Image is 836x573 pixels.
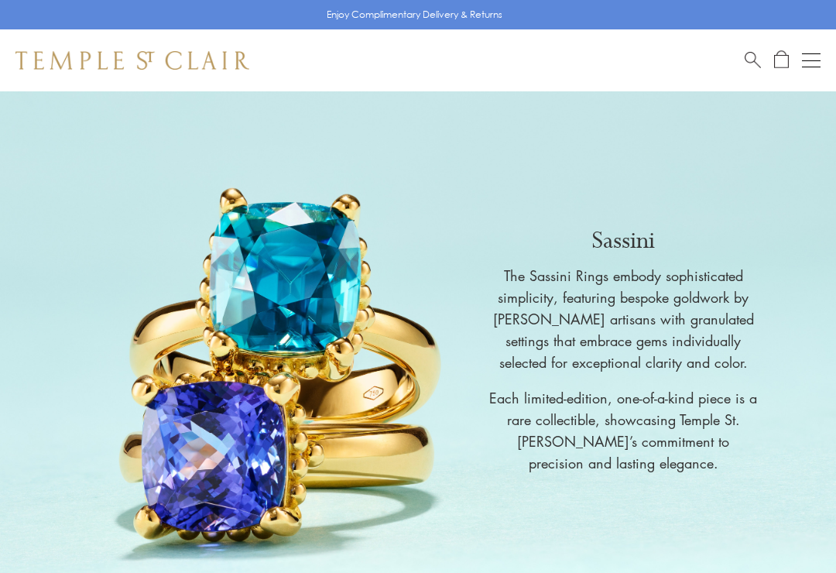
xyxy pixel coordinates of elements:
[488,265,759,373] p: The Sassini Rings embody sophisticated simplicity, featuring bespoke goldwork by [PERSON_NAME] ar...
[802,51,821,70] button: Open navigation
[774,50,789,70] a: Open Shopping Bag
[759,500,821,558] iframe: Gorgias live chat messenger
[15,51,249,70] img: Temple St. Clair
[488,225,759,257] p: Sassini
[488,387,759,474] p: Each limited-edition, one-of-a-kind piece is a rare collectible, showcasing Temple St. [PERSON_NA...
[327,7,502,22] p: Enjoy Complimentary Delivery & Returns
[745,50,761,70] a: Search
